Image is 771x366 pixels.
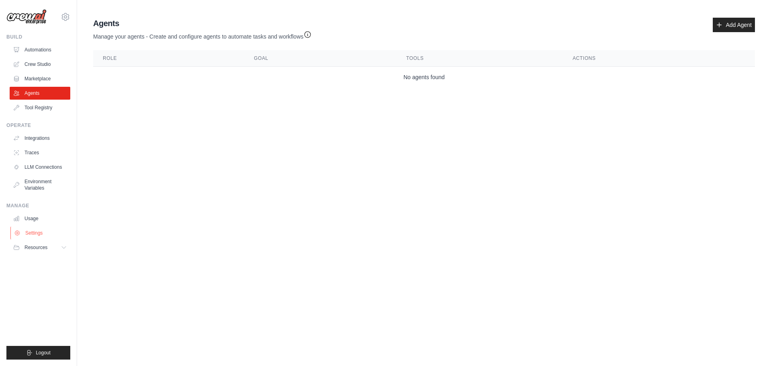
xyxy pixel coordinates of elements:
[10,72,70,85] a: Marketplace
[6,346,70,360] button: Logout
[10,132,70,145] a: Integrations
[6,9,47,25] img: Logo
[10,58,70,71] a: Crew Studio
[10,146,70,159] a: Traces
[36,350,51,356] span: Logout
[24,244,47,251] span: Resources
[397,50,563,67] th: Tools
[713,18,755,32] a: Add Agent
[93,18,312,29] h2: Agents
[93,67,755,88] td: No agents found
[10,227,71,239] a: Settings
[93,50,244,67] th: Role
[563,50,755,67] th: Actions
[93,29,312,41] p: Manage your agents - Create and configure agents to automate tasks and workflows
[10,87,70,100] a: Agents
[244,50,396,67] th: Goal
[10,212,70,225] a: Usage
[10,241,70,254] button: Resources
[6,122,70,129] div: Operate
[10,161,70,174] a: LLM Connections
[6,202,70,209] div: Manage
[10,101,70,114] a: Tool Registry
[10,43,70,56] a: Automations
[10,175,70,194] a: Environment Variables
[6,34,70,40] div: Build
